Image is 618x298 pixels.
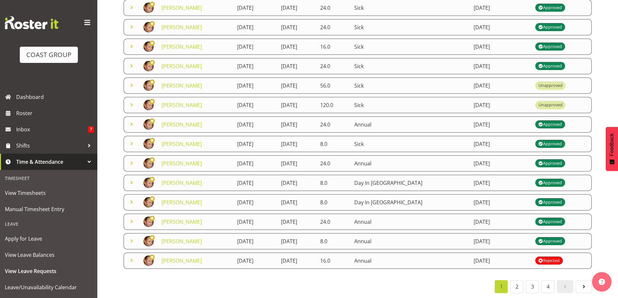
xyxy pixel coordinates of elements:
td: [DATE] [233,19,277,35]
span: Shifts [16,141,84,150]
div: Approved [539,4,562,12]
span: Manual Timesheet Entry [5,204,92,214]
td: 120.0 [316,97,350,113]
img: mark-phillipse6af51212f3486541d32afe5cb767b3e.png [143,197,154,208]
img: Rosterit website logo [5,16,58,29]
td: 24.0 [316,19,350,35]
div: Approved [539,23,562,31]
td: 8.0 [316,233,350,249]
td: [DATE] [277,214,316,230]
span: View Leave Balances [5,250,92,260]
td: [DATE] [277,19,316,35]
div: Approved [539,160,562,167]
img: mark-phillipse6af51212f3486541d32afe5cb767b3e.png [143,158,154,169]
div: Approved [539,140,562,148]
td: [DATE] [470,116,531,133]
td: [DATE] [233,58,277,74]
td: [DATE] [233,233,277,249]
div: Rejected [539,257,560,265]
img: mark-phillipse6af51212f3486541d32afe5cb767b3e.png [143,100,154,110]
td: [DATE] [470,136,531,152]
td: 24.0 [316,155,350,172]
a: [PERSON_NAME] [162,82,202,89]
td: [DATE] [277,136,316,152]
td: [DATE] [233,97,277,113]
td: [DATE] [470,39,531,55]
a: [PERSON_NAME] [162,218,202,225]
td: [DATE] [233,194,277,210]
a: View Leave Balances [2,247,96,263]
td: [DATE] [470,77,531,94]
div: Approved [539,121,562,128]
div: Unapproved [539,82,563,89]
td: [DATE] [470,58,531,74]
button: Feedback - Show survey [606,127,618,171]
img: mark-phillipse6af51212f3486541d32afe5cb767b3e.png [143,217,154,227]
img: mark-phillipse6af51212f3486541d32afe5cb767b3e.png [143,178,154,188]
td: Day In [GEOGRAPHIC_DATA] [350,194,470,210]
td: [DATE] [277,39,316,55]
a: 3 [526,280,539,293]
span: Apply for Leave [5,234,92,244]
span: View Timesheets [5,188,92,198]
a: [PERSON_NAME] [162,179,202,186]
a: Apply for Leave [2,231,96,247]
a: Manual Timesheet Entry [2,201,96,217]
img: mark-phillipse6af51212f3486541d32afe5cb767b3e.png [143,119,154,130]
span: Time & Attendance [16,157,84,167]
span: 7 [88,126,94,133]
td: Sick [350,77,470,94]
td: [DATE] [233,116,277,133]
td: Sick [350,39,470,55]
td: 56.0 [316,77,350,94]
a: [PERSON_NAME] [162,4,202,11]
img: mark-phillipse6af51212f3486541d32afe5cb767b3e.png [143,3,154,13]
a: 4 [541,280,554,293]
img: help-xxl-2.png [599,279,605,285]
td: [DATE] [233,214,277,230]
div: Approved [539,43,562,51]
td: Day In [GEOGRAPHIC_DATA] [350,175,470,191]
div: Approved [539,179,562,187]
div: Approved [539,237,562,245]
a: [PERSON_NAME] [162,140,202,148]
td: [DATE] [233,155,277,172]
td: 16.0 [316,253,350,269]
span: View Leave Requests [5,266,92,276]
div: COAST GROUP [26,50,71,60]
td: Sick [350,97,470,113]
a: Leave/Unavailability Calendar [2,279,96,295]
td: [DATE] [470,19,531,35]
td: Annual [350,155,470,172]
td: 8.0 [316,136,350,152]
img: mark-phillipse6af51212f3486541d32afe5cb767b3e.png [143,139,154,149]
td: [DATE] [277,194,316,210]
td: [DATE] [277,97,316,113]
td: [DATE] [277,175,316,191]
td: [DATE] [470,194,531,210]
a: [PERSON_NAME] [162,121,202,128]
td: Annual [350,214,470,230]
td: [DATE] [277,253,316,269]
td: [DATE] [277,155,316,172]
td: 24.0 [316,116,350,133]
img: mark-phillipse6af51212f3486541d32afe5cb767b3e.png [143,256,154,266]
span: Leave/Unavailability Calendar [5,282,92,292]
td: [DATE] [470,253,531,269]
td: [DATE] [233,39,277,55]
a: 2 [510,280,523,293]
div: Approved [539,62,562,70]
td: Annual [350,116,470,133]
div: Approved [539,198,562,206]
span: Inbox [16,125,88,134]
img: mark-phillipse6af51212f3486541d32afe5cb767b3e.png [143,236,154,246]
img: mark-phillipse6af51212f3486541d32afe5cb767b3e.png [143,42,154,52]
td: 8.0 [316,175,350,191]
td: Sick [350,19,470,35]
td: [DATE] [277,233,316,249]
a: [PERSON_NAME] [162,199,202,206]
a: [PERSON_NAME] [162,160,202,167]
div: Leave [2,217,96,231]
td: Sick [350,136,470,152]
a: [PERSON_NAME] [162,257,202,264]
